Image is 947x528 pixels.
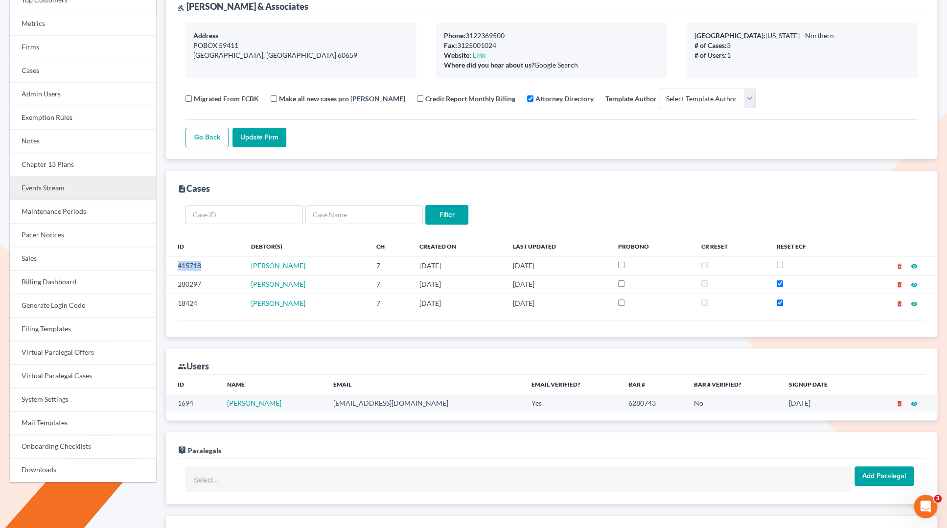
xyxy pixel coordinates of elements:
span: 3 [934,495,942,503]
b: Where did you hear about us? [444,61,534,69]
a: delete_forever [896,299,903,307]
a: Admin Users [10,83,156,106]
a: [PERSON_NAME] [251,280,305,288]
i: visibility [911,263,918,270]
input: Filter [425,205,468,225]
td: [DATE] [412,256,506,275]
td: 6280743 [621,394,686,413]
th: ID [166,375,219,394]
div: 3 [694,41,910,50]
td: [DATE] [505,275,610,294]
i: description [178,184,186,193]
th: ProBono [610,236,693,256]
td: [DATE] [412,294,506,313]
a: visibility [911,399,918,407]
td: 7 [369,256,412,275]
a: Generate Login Code [10,294,156,318]
th: Ch [369,236,412,256]
th: Bar # Verified? [686,375,781,394]
th: Reset ECF [769,236,850,256]
a: Billing Dashboard [10,271,156,294]
a: Chapter 13 Plans [10,153,156,177]
a: Go Back [185,128,229,147]
b: Phone: [444,31,465,40]
td: [EMAIL_ADDRESS][DOMAIN_NAME] [325,394,524,413]
td: [DATE] [412,275,506,294]
a: Filing Templates [10,318,156,341]
a: Maintenance Periods [10,200,156,224]
label: Template Author [605,93,657,104]
td: 18424 [166,294,243,313]
i: group [178,362,186,371]
th: Email [325,375,524,394]
label: Migrated From FCBK [194,93,259,104]
i: delete_forever [896,400,903,407]
a: Exemption Rules [10,106,156,130]
div: Cases [178,183,210,194]
a: Sales [10,247,156,271]
i: visibility [911,300,918,307]
a: Onboarding Checklists [10,435,156,459]
i: delete_forever [896,281,903,288]
b: Address [193,31,218,40]
label: Make all new cases pro [PERSON_NAME] [279,93,405,104]
input: Case ID [185,205,303,225]
th: Bar # [621,375,686,394]
b: Fax: [444,41,457,49]
input: Add Paralegal [855,466,914,486]
div: 1 [694,50,910,60]
a: Cases [10,59,156,83]
td: [DATE] [505,256,610,275]
label: Credit Report Monthly Billing [425,93,515,104]
td: [DATE] [505,294,610,313]
td: 7 [369,294,412,313]
a: System Settings [10,388,156,412]
input: Case Name [305,205,423,225]
td: 415718 [166,256,243,275]
th: Last Updated [505,236,610,256]
a: Metrics [10,12,156,36]
a: Mail Templates [10,412,156,435]
th: Signup Date [781,375,863,394]
a: visibility [911,280,918,288]
b: [GEOGRAPHIC_DATA]: [694,31,765,40]
div: Google Search [444,60,659,70]
label: Attorney Directory [535,93,594,104]
td: [DATE] [781,394,863,413]
div: 3125001024 [444,41,659,50]
i: live_help [178,446,186,455]
span: Paralegals [188,446,221,455]
iframe: Intercom live chat [914,495,937,518]
td: Yes [523,394,620,413]
i: delete_forever [896,263,903,270]
a: [PERSON_NAME] [251,261,305,270]
th: ID [166,236,243,256]
a: [PERSON_NAME] [227,399,281,407]
a: delete_forever [896,280,903,288]
a: Link [473,51,485,59]
i: delete_forever [896,300,903,307]
td: 1694 [166,394,219,413]
a: delete_forever [896,261,903,270]
i: visibility [911,281,918,288]
a: Virtual Paralegal Cases [10,365,156,388]
div: POBOX 59411 [193,41,409,50]
b: Website: [444,51,471,59]
th: Debtor(s) [243,236,369,256]
a: visibility [911,261,918,270]
div: [US_STATE] - Northern [694,31,910,41]
th: Name [219,375,325,394]
a: Virtual Paralegal Offers [10,341,156,365]
b: # of Cases: [694,41,727,49]
a: Pacer Notices [10,224,156,247]
a: [PERSON_NAME] [251,299,305,307]
th: Created On [412,236,506,256]
i: visibility [911,400,918,407]
b: # of Users: [694,51,727,59]
a: Notes [10,130,156,153]
td: No [686,394,781,413]
a: Downloads [10,459,156,482]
